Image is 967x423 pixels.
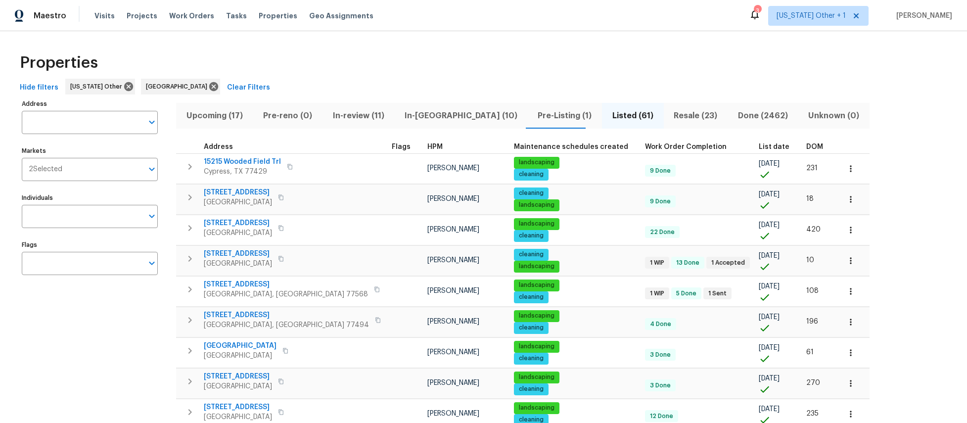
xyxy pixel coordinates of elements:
[70,82,126,92] span: [US_STATE] Other
[204,259,272,269] span: [GEOGRAPHIC_DATA]
[806,318,818,325] span: 196
[169,11,214,21] span: Work Orders
[806,257,814,264] span: 10
[204,197,272,207] span: [GEOGRAPHIC_DATA]
[646,320,675,329] span: 4 Done
[806,349,814,356] span: 61
[328,109,388,123] span: In-review (11)
[145,115,159,129] button: Open
[427,195,479,202] span: [PERSON_NAME]
[22,148,158,154] label: Markets
[806,165,818,172] span: 231
[204,351,276,361] span: [GEOGRAPHIC_DATA]
[515,342,558,351] span: landscaping
[34,11,66,21] span: Maestro
[534,109,596,123] span: Pre-Listing (1)
[515,404,558,412] span: landscaping
[427,349,479,356] span: [PERSON_NAME]
[754,6,761,16] div: 3
[515,312,558,320] span: landscaping
[704,289,731,298] span: 1 Sent
[127,11,157,21] span: Projects
[427,143,443,150] span: HPM
[65,79,135,94] div: [US_STATE] Other
[515,220,558,228] span: landscaping
[806,143,823,150] span: DOM
[145,256,159,270] button: Open
[204,167,281,177] span: Cypress, TX 77429
[646,197,675,206] span: 9 Done
[204,188,272,197] span: [STREET_ADDRESS]
[204,320,369,330] span: [GEOGRAPHIC_DATA], [GEOGRAPHIC_DATA] 77494
[259,109,316,123] span: Pre-reno (0)
[515,373,558,381] span: landscaping
[759,406,780,413] span: [DATE]
[515,385,548,393] span: cleaning
[146,82,211,92] span: [GEOGRAPHIC_DATA]
[515,189,548,197] span: cleaning
[515,170,548,179] span: cleaning
[806,287,819,294] span: 108
[309,11,373,21] span: Geo Assignments
[204,372,272,381] span: [STREET_ADDRESS]
[759,191,780,198] span: [DATE]
[204,157,281,167] span: 15215 Wooded Field Trl
[427,410,479,417] span: [PERSON_NAME]
[226,12,247,19] span: Tasks
[427,379,479,386] span: [PERSON_NAME]
[515,158,558,167] span: landscaping
[94,11,115,21] span: Visits
[204,249,272,259] span: [STREET_ADDRESS]
[400,109,521,123] span: In-[GEOGRAPHIC_DATA] (10)
[16,79,62,97] button: Hide filters
[759,283,780,290] span: [DATE]
[672,259,703,267] span: 13 Done
[806,379,820,386] span: 270
[759,344,780,351] span: [DATE]
[145,162,159,176] button: Open
[515,281,558,289] span: landscaping
[806,195,814,202] span: 18
[20,82,58,94] span: Hide filters
[515,250,548,259] span: cleaning
[646,381,675,390] span: 3 Done
[646,289,668,298] span: 1 WIP
[182,109,247,123] span: Upcoming (17)
[204,143,233,150] span: Address
[670,109,722,123] span: Resale (23)
[227,82,270,94] span: Clear Filters
[204,228,272,238] span: [GEOGRAPHIC_DATA]
[515,293,548,301] span: cleaning
[204,218,272,228] span: [STREET_ADDRESS]
[141,79,220,94] div: [GEOGRAPHIC_DATA]
[22,242,158,248] label: Flags
[427,287,479,294] span: [PERSON_NAME]
[427,257,479,264] span: [PERSON_NAME]
[204,289,368,299] span: [GEOGRAPHIC_DATA], [GEOGRAPHIC_DATA] 77568
[204,412,272,422] span: [GEOGRAPHIC_DATA]
[20,58,98,68] span: Properties
[259,11,297,21] span: Properties
[646,259,668,267] span: 1 WIP
[427,165,479,172] span: [PERSON_NAME]
[806,226,821,233] span: 420
[204,381,272,391] span: [GEOGRAPHIC_DATA]
[892,11,952,21] span: [PERSON_NAME]
[223,79,274,97] button: Clear Filters
[646,351,675,359] span: 3 Done
[204,310,369,320] span: [STREET_ADDRESS]
[777,11,846,21] span: [US_STATE] Other + 1
[22,195,158,201] label: Individuals
[515,324,548,332] span: cleaning
[392,143,411,150] span: Flags
[515,354,548,363] span: cleaning
[204,341,276,351] span: [GEOGRAPHIC_DATA]
[759,375,780,382] span: [DATE]
[427,226,479,233] span: [PERSON_NAME]
[672,289,700,298] span: 5 Done
[608,109,657,123] span: Listed (61)
[759,252,780,259] span: [DATE]
[515,201,558,209] span: landscaping
[707,259,749,267] span: 1 Accepted
[759,314,780,321] span: [DATE]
